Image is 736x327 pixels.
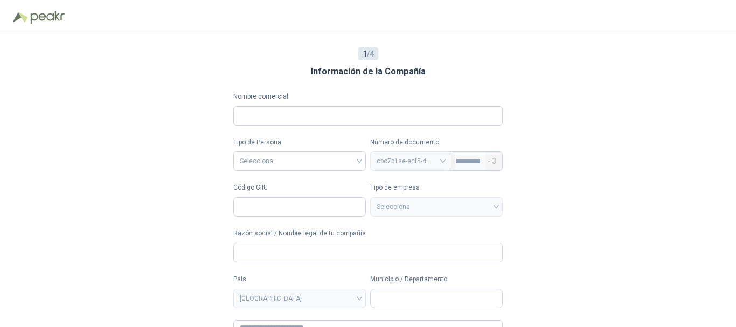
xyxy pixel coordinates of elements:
span: COLOMBIA [240,290,359,307]
label: Tipo de Persona [233,137,366,148]
h3: Información de la Compañía [311,65,426,79]
label: Razón social / Nombre legal de tu compañía [233,228,503,239]
p: Número de documento [370,137,503,148]
span: cbc7b1ae-ecf5-4a98-941b-b12800816971 [377,153,443,169]
img: Peakr [30,11,65,24]
label: Código CIIU [233,183,366,193]
img: Logo [13,12,28,23]
span: - 3 [488,152,496,170]
label: Municipio / Departamento [370,274,503,284]
label: Tipo de empresa [370,183,503,193]
b: 1 [363,50,367,58]
label: Pais [233,274,366,284]
span: / 4 [363,48,374,60]
label: Nombre comercial [233,92,503,102]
